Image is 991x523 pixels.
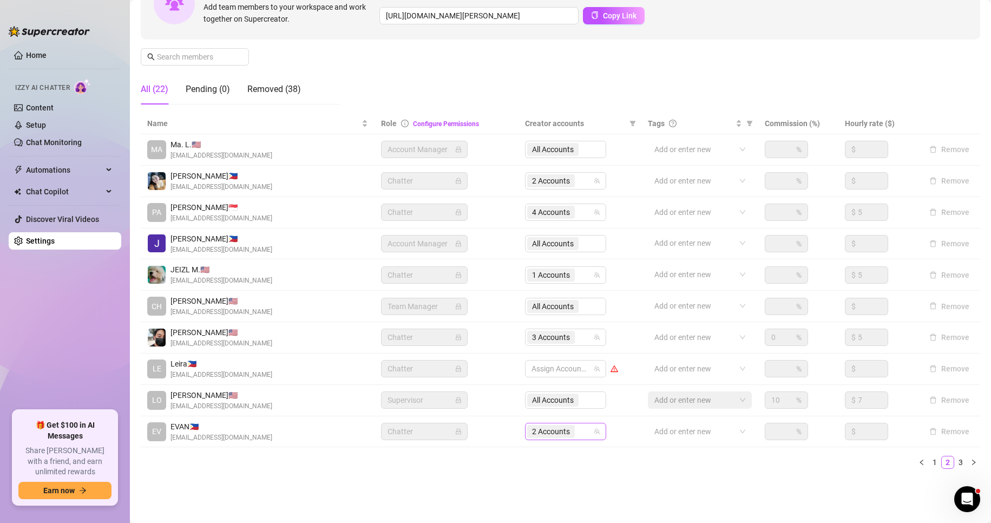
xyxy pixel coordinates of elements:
[43,486,75,495] span: Earn now
[148,329,166,347] img: john kenneth santillan
[915,456,928,469] button: left
[381,119,397,128] span: Role
[247,83,301,96] div: Removed (38)
[141,113,375,134] th: Name
[26,161,103,179] span: Automations
[527,269,575,282] span: 1 Accounts
[170,370,272,380] span: [EMAIL_ADDRESS][DOMAIN_NAME]
[594,365,600,372] span: team
[455,209,462,215] span: lock
[648,117,665,129] span: Tags
[929,456,941,468] a: 1
[388,204,461,220] span: Chatter
[925,237,974,250] button: Remove
[170,170,272,182] span: [PERSON_NAME] 🇵🇭
[152,300,162,312] span: CH
[152,206,161,218] span: PA
[925,269,974,282] button: Remove
[170,401,272,411] span: [EMAIL_ADDRESS][DOMAIN_NAME]
[970,459,977,466] span: right
[170,338,272,349] span: [EMAIL_ADDRESS][DOMAIN_NAME]
[388,141,461,158] span: Account Manager
[744,115,755,132] span: filter
[455,178,462,184] span: lock
[925,300,974,313] button: Remove
[147,117,359,129] span: Name
[455,272,462,278] span: lock
[186,83,230,96] div: Pending (0)
[918,459,925,466] span: left
[954,456,967,469] li: 3
[915,456,928,469] li: Previous Page
[170,295,272,307] span: [PERSON_NAME] 🇺🇸
[388,392,461,408] span: Supervisor
[955,456,967,468] a: 3
[629,120,636,127] span: filter
[388,236,461,252] span: Account Manager
[148,172,166,190] img: Sheina Gorriceta
[26,121,46,129] a: Setup
[746,120,753,127] span: filter
[455,334,462,341] span: lock
[170,213,272,224] span: [EMAIL_ADDRESS][DOMAIN_NAME]
[170,326,272,338] span: [PERSON_NAME] 🇺🇸
[942,456,954,468] a: 2
[388,329,461,345] span: Chatter
[611,365,618,372] span: warning
[157,51,234,63] input: Search members
[532,426,570,437] span: 2 Accounts
[170,358,272,370] span: Leira 🇵🇭
[79,487,87,494] span: arrow-right
[527,174,575,187] span: 2 Accounts
[925,143,974,156] button: Remove
[170,264,272,276] span: JEIZL M. 🇺🇸
[388,173,461,189] span: Chatter
[153,363,161,375] span: LE
[603,11,636,20] span: Copy Link
[591,11,599,19] span: copy
[18,482,111,499] button: Earn nowarrow-right
[148,234,166,252] img: John Lhester
[455,240,462,247] span: lock
[401,120,409,127] span: info-circle
[388,361,461,377] span: Chatter
[151,143,162,155] span: MA
[583,7,645,24] button: Copy Link
[26,237,55,245] a: Settings
[925,206,974,219] button: Remove
[170,245,272,255] span: [EMAIL_ADDRESS][DOMAIN_NAME]
[925,331,974,344] button: Remove
[388,267,461,283] span: Chatter
[170,233,272,245] span: [PERSON_NAME] 🇵🇭
[954,486,980,512] iframe: Intercom live chat
[527,331,575,344] span: 3 Accounts
[838,113,918,134] th: Hourly rate ($)
[14,166,23,174] span: thunderbolt
[170,201,272,213] span: [PERSON_NAME] 🇸🇬
[627,115,638,132] span: filter
[413,120,479,128] a: Configure Permissions
[170,151,272,161] span: [EMAIL_ADDRESS][DOMAIN_NAME]
[15,83,70,93] span: Izzy AI Chatter
[925,174,974,187] button: Remove
[204,1,375,25] span: Add team members to your workspace and work together on Supercreator.
[26,183,103,200] span: Chat Copilot
[18,420,111,441] span: 🎁 Get $100 in AI Messages
[455,303,462,310] span: lock
[941,456,954,469] li: 2
[527,425,575,438] span: 2 Accounts
[152,394,162,406] span: LO
[925,394,974,407] button: Remove
[170,276,272,286] span: [EMAIL_ADDRESS][DOMAIN_NAME]
[147,53,155,61] span: search
[455,365,462,372] span: lock
[758,113,838,134] th: Commission (%)
[148,266,166,284] img: JEIZL MALLARI
[170,139,272,151] span: Ma. L. 🇺🇸
[967,456,980,469] li: Next Page
[455,397,462,403] span: lock
[26,215,99,224] a: Discover Viral Videos
[594,209,600,215] span: team
[594,178,600,184] span: team
[74,79,91,94] img: AI Chatter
